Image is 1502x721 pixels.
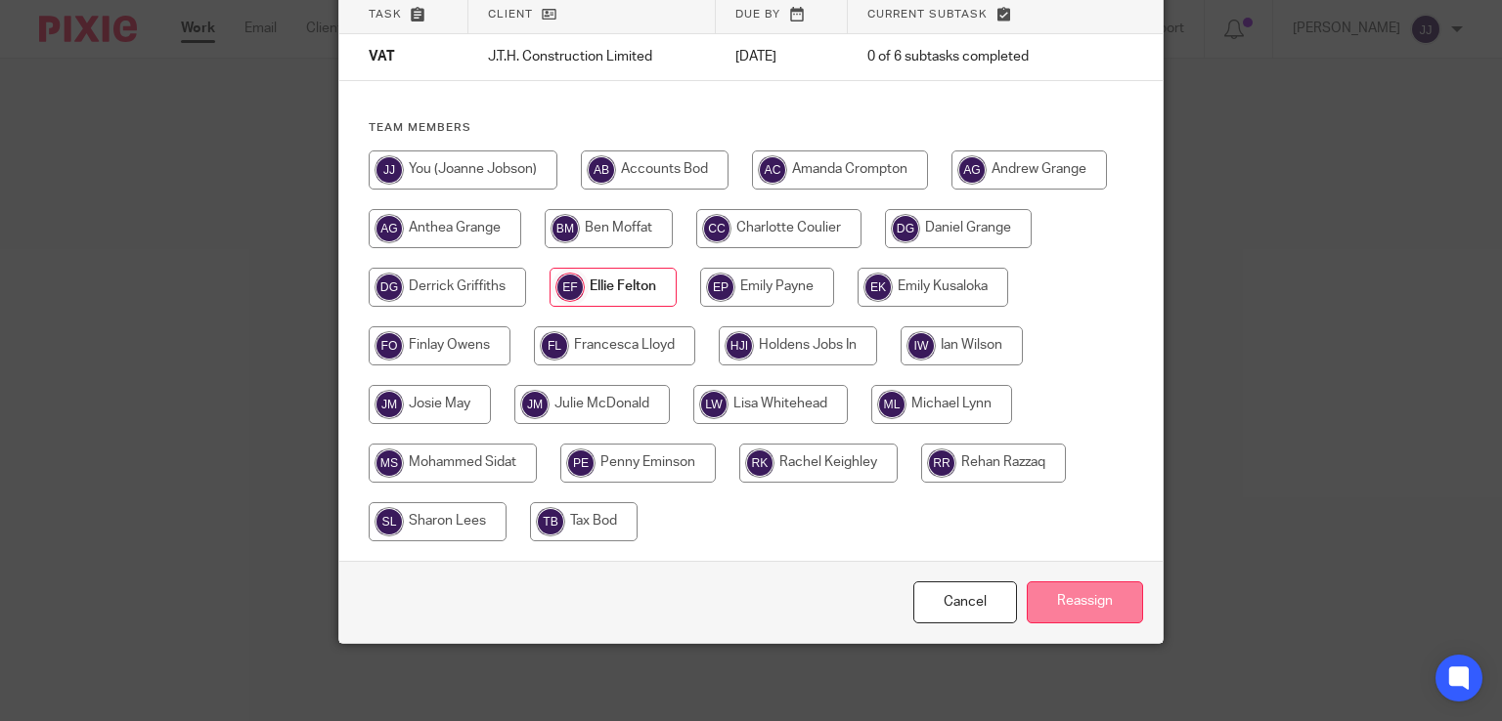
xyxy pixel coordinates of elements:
[369,51,395,64] span: VAT
[488,47,696,66] p: J.T.H. Construction Limited
[848,34,1091,81] td: 0 of 6 subtasks completed
[369,120,1134,136] h4: Team members
[1027,581,1143,623] input: Reassign
[488,9,533,20] span: Client
[735,47,828,66] p: [DATE]
[735,9,780,20] span: Due by
[369,9,402,20] span: Task
[867,9,988,20] span: Current subtask
[913,581,1017,623] a: Close this dialog window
